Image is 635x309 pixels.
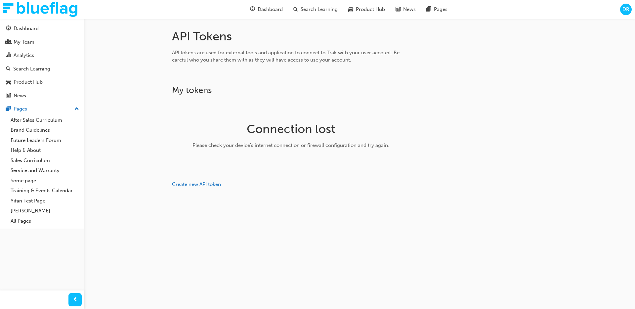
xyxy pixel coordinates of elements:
span: car-icon [6,79,11,85]
span: Product Hub [356,6,385,13]
div: Pages [14,105,27,113]
span: news-icon [396,5,401,14]
h1: Connection lost [186,122,396,136]
span: Dashboard [258,6,283,13]
div: Analytics [14,52,34,59]
span: prev-icon [73,296,78,304]
img: Trak [3,2,77,17]
span: pages-icon [6,106,11,112]
button: DR [620,4,632,15]
a: search-iconSearch Learning [288,3,343,16]
a: Analytics [3,49,82,62]
span: up-icon [74,105,79,113]
span: Pages [434,6,447,13]
button: Pages [3,103,82,115]
div: Product Hub [14,78,43,86]
a: Future Leaders Forum [8,135,82,146]
div: DashboardMy TeamAnalyticsSearch LearningProduct HubNews [3,22,82,102]
a: car-iconProduct Hub [343,3,390,16]
a: Product Hub [3,76,82,88]
a: pages-iconPages [421,3,453,16]
div: Dashboard [14,25,39,32]
a: My Team [3,36,82,48]
span: pages-icon [426,5,431,14]
span: news-icon [6,93,11,99]
span: people-icon [6,39,11,45]
a: All Pages [8,216,82,226]
a: Brand Guidelines [8,125,82,135]
a: Dashboard [3,22,82,35]
a: Yifan Test Page [8,196,82,206]
a: guage-iconDashboard [245,3,288,16]
a: Create new API token [172,181,221,187]
div: Please check your device's internet connection or firewall configuration and try again. [186,142,396,149]
span: API tokens are used for external tools and application to connect to Trak with your user account.... [172,50,400,63]
span: search-icon [293,5,298,14]
a: news-iconNews [390,3,421,16]
div: News [14,92,26,100]
span: News [403,6,416,13]
a: [PERSON_NAME] [8,206,82,216]
span: guage-icon [250,5,255,14]
a: After Sales Curriculum [8,115,82,125]
h1: API Tokens [172,29,410,44]
div: Search Learning [13,65,50,73]
a: Help & About [8,145,82,155]
a: Training & Events Calendar [8,186,82,196]
a: Sales Curriculum [8,155,82,166]
a: Some page [8,176,82,186]
span: Search Learning [301,6,338,13]
a: News [3,90,82,102]
span: search-icon [6,66,11,72]
span: guage-icon [6,26,11,32]
span: DR [622,6,629,13]
span: car-icon [348,5,353,14]
div: My Team [14,38,34,46]
a: Service and Warranty [8,165,82,176]
a: Search Learning [3,63,82,75]
h2: My tokens [172,85,410,96]
span: chart-icon [6,53,11,59]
